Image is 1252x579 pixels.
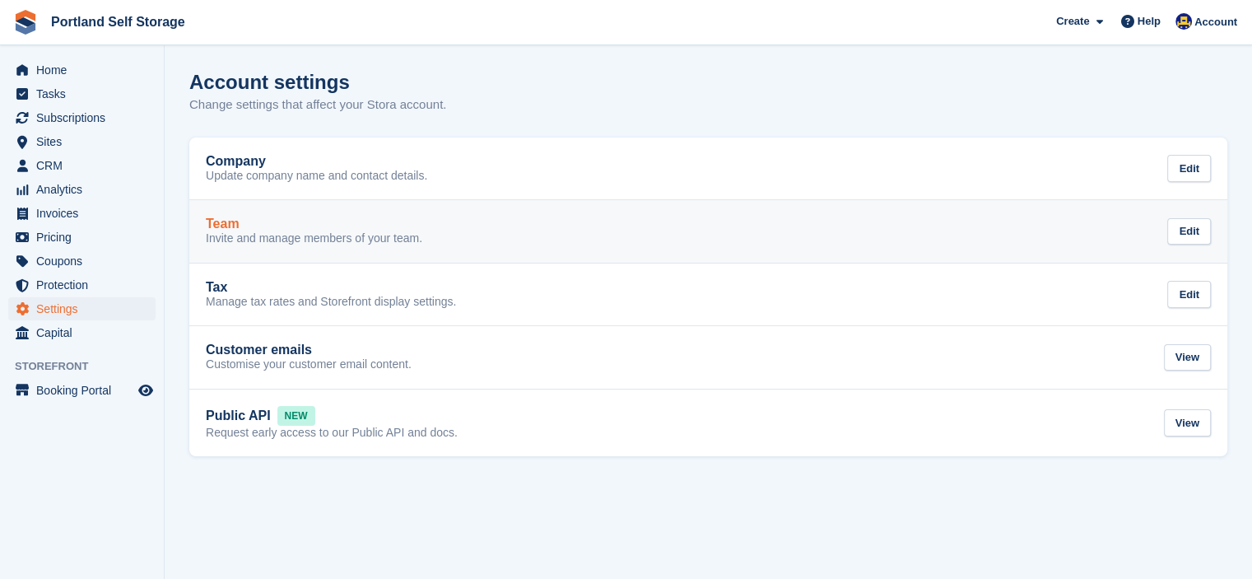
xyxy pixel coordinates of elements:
[206,231,422,246] p: Invite and manage members of your team.
[36,58,135,82] span: Home
[206,343,312,357] h2: Customer emails
[36,106,135,129] span: Subscriptions
[8,297,156,320] a: menu
[8,106,156,129] a: menu
[8,130,156,153] a: menu
[8,226,156,249] a: menu
[36,297,135,320] span: Settings
[1167,218,1211,245] div: Edit
[1167,155,1211,182] div: Edit
[8,379,156,402] a: menu
[206,169,427,184] p: Update company name and contact details.
[1167,281,1211,308] div: Edit
[189,390,1227,457] a: Public API NEW Request early access to our Public API and docs. View
[189,71,350,93] h1: Account settings
[8,250,156,273] a: menu
[36,178,135,201] span: Analytics
[136,381,156,400] a: Preview store
[36,379,135,402] span: Booking Portal
[36,321,135,344] span: Capital
[8,273,156,297] a: menu
[1194,14,1237,30] span: Account
[189,96,446,114] p: Change settings that affect your Stora account.
[36,226,135,249] span: Pricing
[36,82,135,105] span: Tasks
[36,130,135,153] span: Sites
[44,8,192,35] a: Portland Self Storage
[206,295,456,310] p: Manage tax rates and Storefront display settings.
[206,154,266,169] h2: Company
[189,200,1227,263] a: Team Invite and manage members of your team. Edit
[1164,409,1211,437] div: View
[36,273,135,297] span: Protection
[189,326,1227,389] a: Customer emails Customise your customer email content. View
[13,10,38,35] img: stora-icon-8386f47178a22dfd0bd8f6a31ec36ba5ce8667c1dd55bd0f319d3a0aa187defe.svg
[1056,13,1089,30] span: Create
[36,154,135,177] span: CRM
[206,409,271,423] h2: Public API
[8,321,156,344] a: menu
[1164,344,1211,371] div: View
[206,217,240,231] h2: Team
[8,154,156,177] a: menu
[206,426,458,441] p: Request early access to our Public API and docs.
[15,358,164,375] span: Storefront
[277,406,315,426] span: NEW
[36,202,135,225] span: Invoices
[206,357,412,372] p: Customise your customer email content.
[1138,13,1161,30] span: Help
[1175,13,1192,30] img: MNA
[36,250,135,273] span: Coupons
[189,264,1227,326] a: Tax Manage tax rates and Storefront display settings. Edit
[8,202,156,225] a: menu
[8,82,156,105] a: menu
[8,178,156,201] a: menu
[8,58,156,82] a: menu
[189,138,1227,200] a: Company Update company name and contact details. Edit
[206,280,227,295] h2: Tax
